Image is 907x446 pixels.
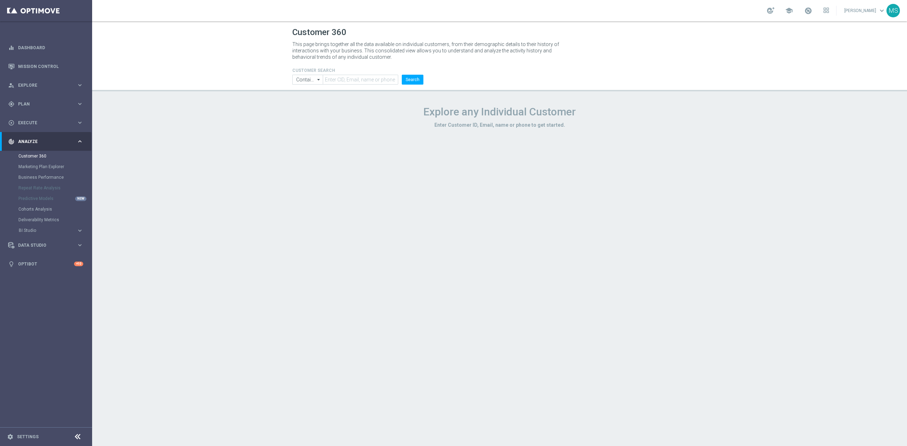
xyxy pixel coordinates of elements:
[8,64,84,69] button: Mission Control
[8,45,84,51] button: equalizer Dashboard
[785,7,793,15] span: school
[18,206,74,212] a: Cohorts Analysis
[77,101,83,107] i: keyboard_arrow_right
[8,242,84,248] button: Data Studio keyboard_arrow_right
[8,139,84,144] button: track_changes Analyze keyboard_arrow_right
[8,261,84,267] button: lightbulb Optibot +10
[8,101,15,107] i: gps_fixed
[292,41,565,60] p: This page brings together all the data available on individual customers, from their demographic ...
[878,7,886,15] span: keyboard_arrow_down
[844,5,886,16] a: [PERSON_NAME]keyboard_arrow_down
[315,75,322,84] i: arrow_drop_down
[8,38,83,57] div: Dashboard
[18,193,91,204] div: Predictive Models
[18,57,83,76] a: Mission Control
[323,75,398,85] input: Enter CID, Email, name or phone
[886,4,900,17] div: MS
[17,435,39,439] a: Settings
[77,138,83,145] i: keyboard_arrow_right
[8,82,84,88] button: person_search Explore keyboard_arrow_right
[18,83,77,87] span: Explore
[8,82,15,88] i: person_search
[18,121,77,125] span: Execute
[19,228,77,233] div: BI Studio
[292,68,423,73] h4: CUSTOMER SEARCH
[18,243,77,247] span: Data Studio
[18,228,84,233] button: BI Studio keyboard_arrow_right
[18,183,91,193] div: Repeat Rate Analysis
[18,164,74,170] a: Marketing Plan Explorer
[75,196,86,201] div: NEW
[18,217,74,223] a: Deliverability Metrics
[292,27,707,38] h1: Customer 360
[8,101,77,107] div: Plan
[8,101,84,107] button: gps_fixed Plan keyboard_arrow_right
[74,262,83,266] div: +10
[8,120,77,126] div: Execute
[18,175,74,180] a: Business Performance
[18,172,91,183] div: Business Performance
[77,82,83,88] i: keyboard_arrow_right
[18,225,91,236] div: BI Studio
[19,228,69,233] span: BI Studio
[77,242,83,248] i: keyboard_arrow_right
[402,75,423,85] button: Search
[8,261,15,267] i: lightbulb
[18,204,91,215] div: Cohorts Analysis
[292,105,707,118] h1: Explore any Individual Customer
[18,255,74,273] a: Optibot
[18,153,74,159] a: Customer 360
[18,38,83,57] a: Dashboard
[18,215,91,225] div: Deliverability Metrics
[8,120,84,126] button: play_circle_outline Execute keyboard_arrow_right
[7,434,13,440] i: settings
[8,45,15,51] i: equalizer
[18,139,77,144] span: Analyze
[18,151,91,161] div: Customer 360
[18,102,77,106] span: Plan
[77,227,83,234] i: keyboard_arrow_right
[292,75,323,85] input: Contains
[8,138,77,145] div: Analyze
[8,82,77,88] div: Explore
[18,161,91,172] div: Marketing Plan Explorer
[8,120,15,126] i: play_circle_outline
[292,122,707,128] h3: Enter Customer ID, Email, name or phone to get started.
[77,119,83,126] i: keyboard_arrow_right
[8,138,15,145] i: track_changes
[8,242,77,248] div: Data Studio
[8,57,83,76] div: Mission Control
[8,255,83,273] div: Optibot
